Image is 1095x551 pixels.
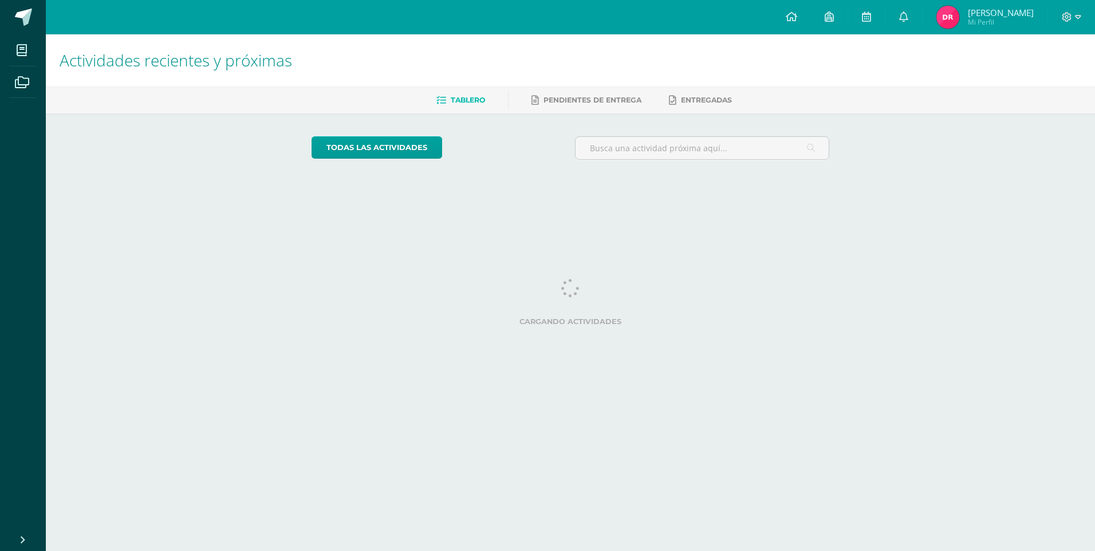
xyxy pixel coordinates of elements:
a: todas las Actividades [312,136,442,159]
span: [PERSON_NAME] [968,7,1034,18]
span: Pendientes de entrega [543,96,641,104]
input: Busca una actividad próxima aquí... [576,137,829,159]
span: Tablero [451,96,485,104]
img: b3da1a496d90df0421b88717e3e3b16f.png [936,6,959,29]
span: Entregadas [681,96,732,104]
span: Mi Perfil [968,17,1034,27]
span: Actividades recientes y próximas [60,49,292,71]
label: Cargando actividades [312,317,830,326]
a: Pendientes de entrega [531,91,641,109]
a: Entregadas [669,91,732,109]
a: Tablero [436,91,485,109]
